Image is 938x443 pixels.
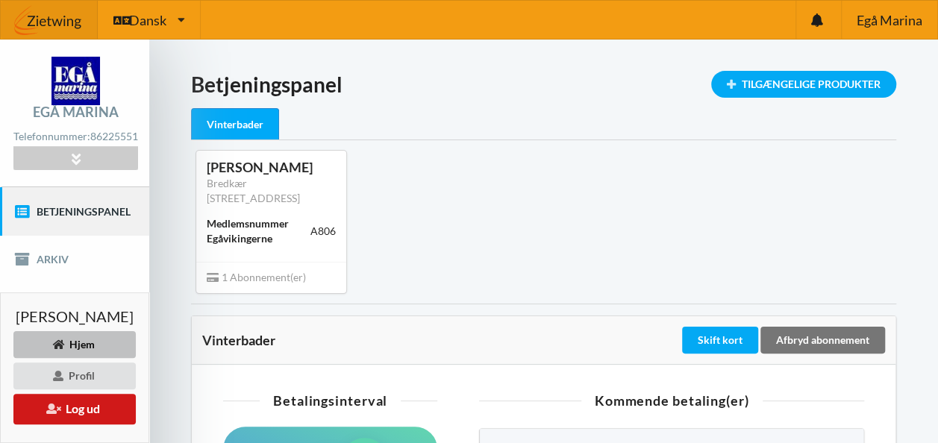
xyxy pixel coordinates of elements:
h1: Betjeningspanel [191,71,896,98]
div: Hjem [13,331,136,358]
button: Log ud [13,394,136,424]
span: Dansk [129,13,166,27]
strong: 86225551 [90,130,138,142]
div: Kommende betaling(er) [479,394,864,407]
div: Medlemsnummer Egåvikingerne [207,216,310,246]
div: [PERSON_NAME] [207,159,336,176]
div: Profil [13,362,136,389]
div: Tilgængelige Produkter [711,71,896,98]
span: 1 Abonnement(er) [207,271,306,283]
div: Egå Marina [33,105,119,119]
div: Betalingsinterval [223,394,437,407]
div: Vinterbader [202,333,679,348]
div: Afbryd abonnement [760,327,885,354]
div: Skift kort [682,327,758,354]
div: Vinterbader [191,108,279,140]
img: logo [51,57,100,105]
div: A806 [310,224,336,239]
a: Bredkær [STREET_ADDRESS] [207,177,300,204]
div: Telefonnummer: [13,127,137,147]
span: Egå Marina [856,13,922,27]
span: [PERSON_NAME] [16,309,134,324]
